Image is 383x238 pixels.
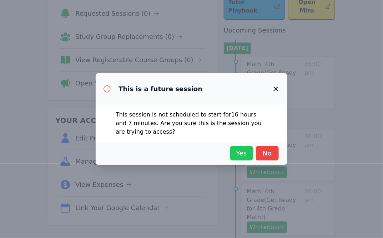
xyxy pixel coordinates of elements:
button: Yes [230,146,253,160]
p: This session is not scheduled to start for 16 hours and 7 minutes . Are you sure this is the sess... [116,110,267,136]
span: Yes [234,148,250,158]
h3: This is a future session [119,85,202,93]
button: No [256,146,279,160]
span: No [259,148,275,158]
